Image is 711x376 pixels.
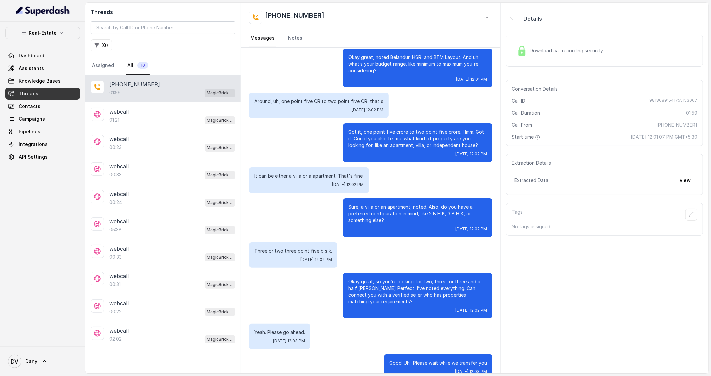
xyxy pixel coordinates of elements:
[137,62,148,69] span: 10
[19,141,48,148] span: Integrations
[5,75,80,87] a: Knowledge Bases
[348,54,487,74] p: Okay great, noted Belandur, HSR, and BTM Layout. And uh, what’s your budget range, like minimum t...
[455,151,487,157] span: [DATE] 12:02 PM
[109,217,129,225] p: webcall
[109,272,129,280] p: webcall
[126,57,150,75] a: All10
[19,103,40,110] span: Contacts
[254,173,364,179] p: It can be either a villa or a apartment. That's fine.
[523,15,542,23] p: Details
[287,29,304,47] a: Notes
[19,116,45,122] span: Campaigns
[109,162,129,170] p: webcall
[517,46,527,56] img: Lock Icon
[91,39,112,51] button: (0)
[109,199,122,206] p: 00:24
[5,50,80,62] a: Dashboard
[512,209,523,221] p: Tags
[91,57,235,75] nav: Tabs
[5,88,80,100] a: Threads
[109,190,129,198] p: webcall
[5,62,80,74] a: Assistants
[91,21,235,34] input: Search by Call ID or Phone Number
[19,90,38,97] span: Threads
[109,336,122,342] p: 02:02
[348,278,487,305] p: Okay great, so you’re looking for two, three, or three and a half [PERSON_NAME] Perfect, I’ve not...
[109,80,160,88] p: [PHONE_NUMBER]
[273,338,305,344] span: [DATE] 12:03 PM
[207,172,233,178] p: MagicBricks - Lead Qualification Assistant
[352,107,383,113] span: [DATE] 12:02 PM
[300,257,332,262] span: [DATE] 12:02 PM
[91,57,115,75] a: Assigned
[109,254,122,260] p: 00:33
[19,154,48,160] span: API Settings
[512,160,554,166] span: Extraction Details
[19,78,61,84] span: Knowledge Bases
[456,77,487,82] span: [DATE] 12:01 PM
[254,98,383,105] p: Around, uh, one point five CR to two point five CR, that's
[25,358,37,365] span: Dany
[512,98,525,104] span: Call ID
[512,134,542,140] span: Start time
[514,177,548,184] span: Extracted Data
[631,134,697,140] span: [DATE] 12:01:07 PM GMT+5:30
[348,129,487,149] p: Got it, one point five crore to two point five crore. Hmm. Got it. Could you also tell me what ki...
[11,358,19,365] text: DV
[109,308,122,315] p: 00:22
[207,117,233,124] p: MagicBricks - Lead Qualification Assistant
[109,89,121,96] p: 01:59
[109,171,122,178] p: 00:33
[676,174,695,186] button: view
[512,223,697,230] p: No tags assigned
[512,122,532,128] span: Call From
[455,226,487,232] span: [DATE] 12:02 PM
[19,52,44,59] span: Dashboard
[109,245,129,253] p: webcall
[249,29,276,47] a: Messages
[5,352,80,371] a: Dany
[5,126,80,138] a: Pipelines
[649,98,697,104] span: 98180891541755153067
[254,248,332,254] p: Three or two three point five b s k.
[5,151,80,163] a: API Settings
[5,100,80,112] a: Contacts
[512,110,540,116] span: Call Duration
[249,29,492,47] nav: Tabs
[207,199,233,206] p: MagicBricks - Lead Qualification Assistant
[656,122,697,128] span: [PHONE_NUMBER]
[5,27,80,39] button: Real-Estate
[254,329,305,336] p: Yeah. Please go ahead.
[265,11,324,24] h2: [PHONE_NUMBER]
[109,108,129,116] p: webcall
[109,135,129,143] p: webcall
[19,65,44,72] span: Assistants
[5,113,80,125] a: Campaigns
[109,281,121,288] p: 00:31
[16,5,70,16] img: light.svg
[207,254,233,261] p: MagicBricks - Lead Qualification Assistant
[455,369,487,374] span: [DATE] 12:03 PM
[207,227,233,233] p: MagicBricks - Lead Qualification Assistant
[109,144,122,151] p: 00:23
[109,327,129,335] p: webcall
[109,299,129,307] p: webcall
[348,204,487,224] p: Sure, a villa or an apartment, noted. Also, do you have a preferred configuration in mind, like 2...
[512,86,560,92] span: Conversation Details
[91,8,235,16] h2: Threads
[686,110,697,116] span: 01:59
[207,144,233,151] p: MagicBricks - Lead Qualification Assistant
[455,308,487,313] span: [DATE] 12:02 PM
[29,29,57,37] p: Real-Estate
[109,117,119,123] p: 01:21
[530,47,606,54] span: Download call recording securely
[5,138,80,150] a: Integrations
[207,281,233,288] p: MagicBricks - Lead Qualification Assistant
[389,360,487,366] p: Good..Uh.. Please wait while we transfer you
[332,182,364,187] span: [DATE] 12:02 PM
[207,336,233,343] p: MagicBricks - Lead Qualification Assistant
[207,90,233,96] p: MagicBricks - Lead Qualification Assistant
[109,226,122,233] p: 05:38
[207,309,233,315] p: MagicBricks - Lead Qualification Assistant
[19,128,40,135] span: Pipelines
